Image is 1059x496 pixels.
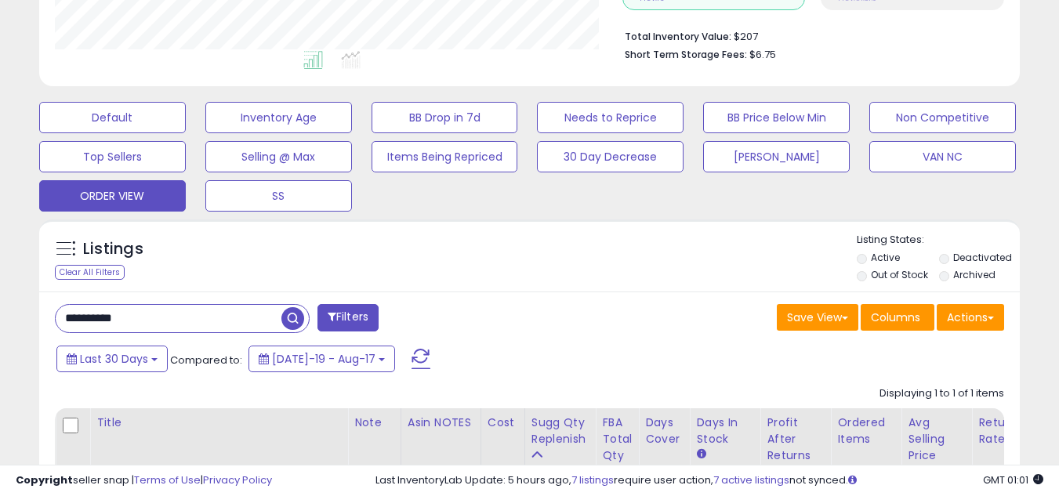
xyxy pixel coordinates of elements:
button: Selling @ Max [205,141,352,172]
p: Listing States: [857,233,1020,248]
span: $6.75 [749,47,776,62]
a: 7 listings [571,472,614,487]
div: Asin NOTES [408,415,474,431]
th: Please note that this number is a calculation based on your required days of coverage and your ve... [524,408,596,470]
h5: Listings [83,238,143,260]
label: Archived [953,268,996,281]
span: Columns [871,310,920,325]
button: Columns [861,304,934,331]
button: [PERSON_NAME] [703,141,850,172]
div: Profit After Returns [767,415,824,464]
b: Total Inventory Value: [625,30,731,43]
div: Title [96,415,341,431]
div: Ordered Items [837,415,894,447]
button: Default [39,102,186,133]
div: Note [354,415,394,431]
button: BB Drop in 7d [372,102,518,133]
li: $207 [625,26,992,45]
span: 2025-09-18 01:01 GMT [983,472,1043,487]
div: FBA Total Qty [602,415,632,464]
label: Out of Stock [871,268,928,281]
button: BB Price Below Min [703,102,850,133]
button: Last 30 Days [56,346,168,372]
div: Displaying 1 to 1 of 1 items [879,386,1004,401]
b: Short Term Storage Fees: [625,48,747,61]
div: Days In Stock [696,415,753,447]
a: Terms of Use [134,472,201,487]
button: 30 Day Decrease [537,141,684,172]
button: Non Competitive [869,102,1016,133]
div: Cost [488,415,518,431]
span: Compared to: [170,353,242,367]
button: Needs to Reprice [537,102,684,133]
div: Return Rate [978,415,1035,447]
span: [DATE]-19 - Aug-17 [272,351,375,367]
button: Filters [317,304,379,331]
a: Privacy Policy [203,472,272,487]
button: VAN NC [869,141,1016,172]
div: Days Cover [645,415,683,447]
small: Days In Stock. [696,447,705,462]
button: ORDER VIEW [39,180,186,212]
button: Save View [777,304,858,331]
label: Deactivated [953,251,1012,264]
div: Sugg Qty Replenish [531,415,589,447]
span: Last 30 Days [80,351,148,367]
label: Active [871,251,900,264]
button: Inventory Age [205,102,352,133]
a: 7 active listings [713,472,789,487]
button: SS [205,180,352,212]
button: Actions [937,304,1004,331]
button: [DATE]-19 - Aug-17 [248,346,395,372]
div: Clear All Filters [55,265,125,280]
strong: Copyright [16,472,73,487]
button: Items Being Repriced [372,141,518,172]
div: seller snap | | [16,473,272,488]
th: CSV column name: cust_attr_1_ Asin NOTES [401,408,481,470]
button: Top Sellers [39,141,186,172]
div: Avg Selling Price [908,415,965,464]
div: Last InventoryLab Update: 5 hours ago, require user action, not synced. [375,473,1043,488]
